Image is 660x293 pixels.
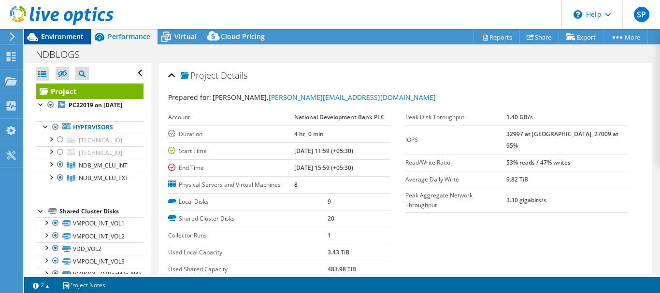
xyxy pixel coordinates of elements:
[213,93,436,102] span: [PERSON_NAME],
[168,146,294,156] label: Start Time
[405,158,506,167] label: Read/Write Ratio
[506,196,546,204] b: 3.30 gigabits/s
[328,214,334,223] b: 20
[603,29,648,44] a: More
[174,32,197,41] span: Virtual
[634,7,649,22] span: SP
[79,149,122,157] span: [TECHNICAL_ID]
[559,29,603,44] a: Export
[168,248,328,257] label: Used Local Capacity
[69,101,122,109] b: PC22019 on [DATE]
[506,158,571,167] b: 53% reads / 47% writes
[59,206,143,217] div: Shared Cluster Disks
[79,174,129,182] span: NDB_VM_CLU_EXT
[405,112,506,122] label: Peak Disk Throughput
[36,84,143,99] a: Project
[36,121,143,134] a: Hypervisors
[31,49,95,60] h1: NDBLOGS
[294,181,298,189] b: 8
[506,130,618,150] b: 32997 at [GEOGRAPHIC_DATA], 27009 at 95%
[36,134,143,146] a: [TECHNICAL_ID]
[36,146,143,159] a: [TECHNICAL_ID]
[36,268,143,280] a: VMPOOL_ZMBackUp_NAS_VOL1
[269,93,436,102] a: [PERSON_NAME][EMAIL_ADDRESS][DOMAIN_NAME]
[168,231,328,240] label: Collector Runs
[181,71,218,81] span: Project
[56,279,112,291] a: Project Notes
[294,113,385,121] b: National Development Bank PLC
[36,159,143,171] a: NDB_VM_CLU_INT
[108,32,150,41] span: Performance
[473,29,520,44] a: Reports
[328,197,331,206] b: 9
[294,164,353,172] b: [DATE] 15:59 (+05:30)
[36,217,143,230] a: VMPOOL_INT_VOL1
[26,279,56,291] a: 2
[294,147,353,155] b: [DATE] 11:59 (+05:30)
[328,265,356,273] b: 483.98 TiB
[221,70,247,81] span: Details
[36,172,143,184] a: NDB_VM_CLU_EXT
[328,231,331,239] b: 1
[36,99,143,112] a: PC22019 on [DATE]
[79,161,128,169] span: NDB_VM_CLU_INT
[574,10,582,19] svg: \n
[506,113,533,121] b: 1.40 GB/s
[168,265,328,274] label: Used Shared Capacity
[79,136,122,144] span: [TECHNICAL_ID]
[36,230,143,242] a: VMPOOL_INT_VOL2
[519,29,559,44] a: Share
[168,180,294,190] label: Physical Servers and Virtual Machines
[294,130,324,138] b: 4 hr, 0 min
[506,175,528,183] b: 9.82 TiB
[168,112,294,122] label: Account
[36,242,143,255] a: VDD_VOL2
[168,129,294,139] label: Duration
[168,214,328,223] label: Shared Cluster Disks
[405,135,506,145] label: IOPS
[405,191,506,210] label: Peak Aggregate Network Throughput
[405,175,506,184] label: Average Daily Write
[168,163,294,173] label: End Time
[221,32,265,41] span: Cloud Pricing
[328,248,349,256] b: 3.43 TiB
[36,255,143,267] a: VMPOOL_INT_VOL3
[168,93,211,102] label: Prepared for:
[168,197,328,207] label: Local Disks
[41,32,84,41] span: Environment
